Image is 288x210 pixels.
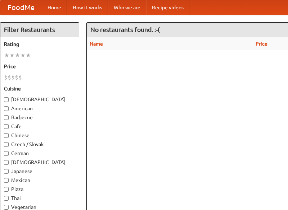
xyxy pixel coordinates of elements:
label: German [4,150,75,157]
a: Who we are [108,0,146,15]
label: Japanese [4,168,75,175]
input: [DEMOGRAPHIC_DATA] [4,97,9,102]
li: $ [15,74,18,81]
a: Recipe videos [146,0,189,15]
li: ★ [9,51,15,59]
li: $ [8,74,11,81]
h4: Filter Restaurants [0,23,79,37]
input: Cafe [4,124,9,129]
input: Barbecue [4,115,9,120]
label: Barbecue [4,114,75,121]
input: [DEMOGRAPHIC_DATA] [4,160,9,165]
label: Chinese [4,132,75,139]
li: $ [4,74,8,81]
input: Chinese [4,133,9,138]
label: [DEMOGRAPHIC_DATA] [4,159,75,166]
label: Czech / Slovak [4,141,75,148]
li: $ [18,74,22,81]
a: Home [42,0,67,15]
h5: Rating [4,41,75,48]
input: Mexican [4,178,9,183]
li: ★ [26,51,31,59]
li: $ [11,74,15,81]
label: Thai [4,195,75,202]
input: Japanese [4,169,9,174]
input: German [4,151,9,156]
label: Cafe [4,123,75,130]
label: American [4,105,75,112]
h5: Cuisine [4,85,75,92]
a: FoodMe [0,0,42,15]
input: Thai [4,196,9,201]
li: ★ [20,51,26,59]
input: Pizza [4,187,9,192]
a: Name [90,41,103,47]
label: [DEMOGRAPHIC_DATA] [4,96,75,103]
input: Czech / Slovak [4,142,9,147]
input: American [4,106,9,111]
a: Price [256,41,267,47]
label: Pizza [4,186,75,193]
ng-pluralize: No restaurants found. :-( [90,26,160,33]
h5: Price [4,63,75,70]
li: ★ [4,51,9,59]
a: How it works [67,0,108,15]
input: Vegetarian [4,205,9,210]
li: ★ [15,51,20,59]
label: Mexican [4,177,75,184]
